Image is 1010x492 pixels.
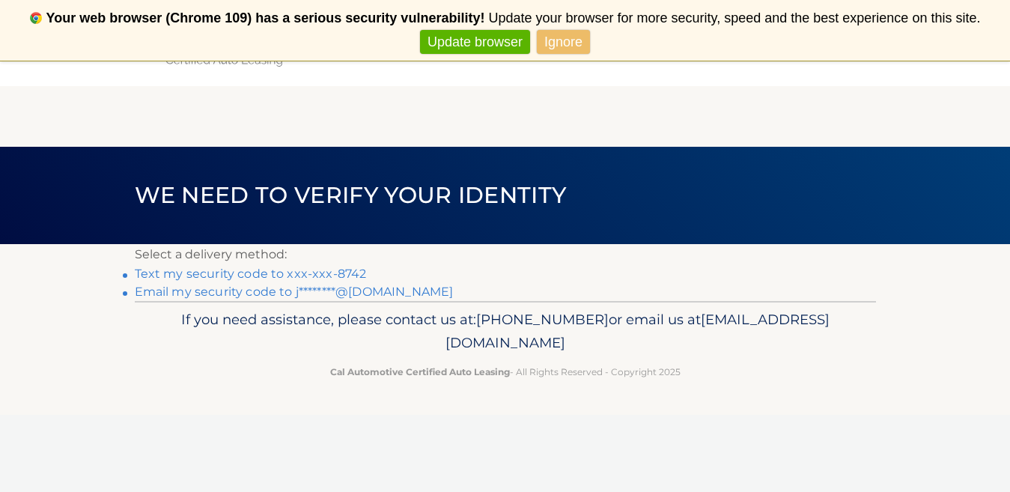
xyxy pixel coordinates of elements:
span: We need to verify your identity [135,181,567,209]
strong: Cal Automotive Certified Auto Leasing [330,366,510,377]
a: Text my security code to xxx-xxx-8742 [135,267,367,281]
p: If you need assistance, please contact us at: or email us at [144,308,866,356]
span: [PHONE_NUMBER] [476,311,609,328]
b: Your web browser (Chrome 109) has a serious security vulnerability! [46,10,485,25]
p: - All Rights Reserved - Copyright 2025 [144,364,866,380]
a: Update browser [420,30,530,55]
a: Ignore [537,30,590,55]
p: Select a delivery method: [135,244,876,265]
span: Update your browser for more security, speed and the best experience on this site. [488,10,980,25]
a: Email my security code to j********@[DOMAIN_NAME] [135,285,454,299]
